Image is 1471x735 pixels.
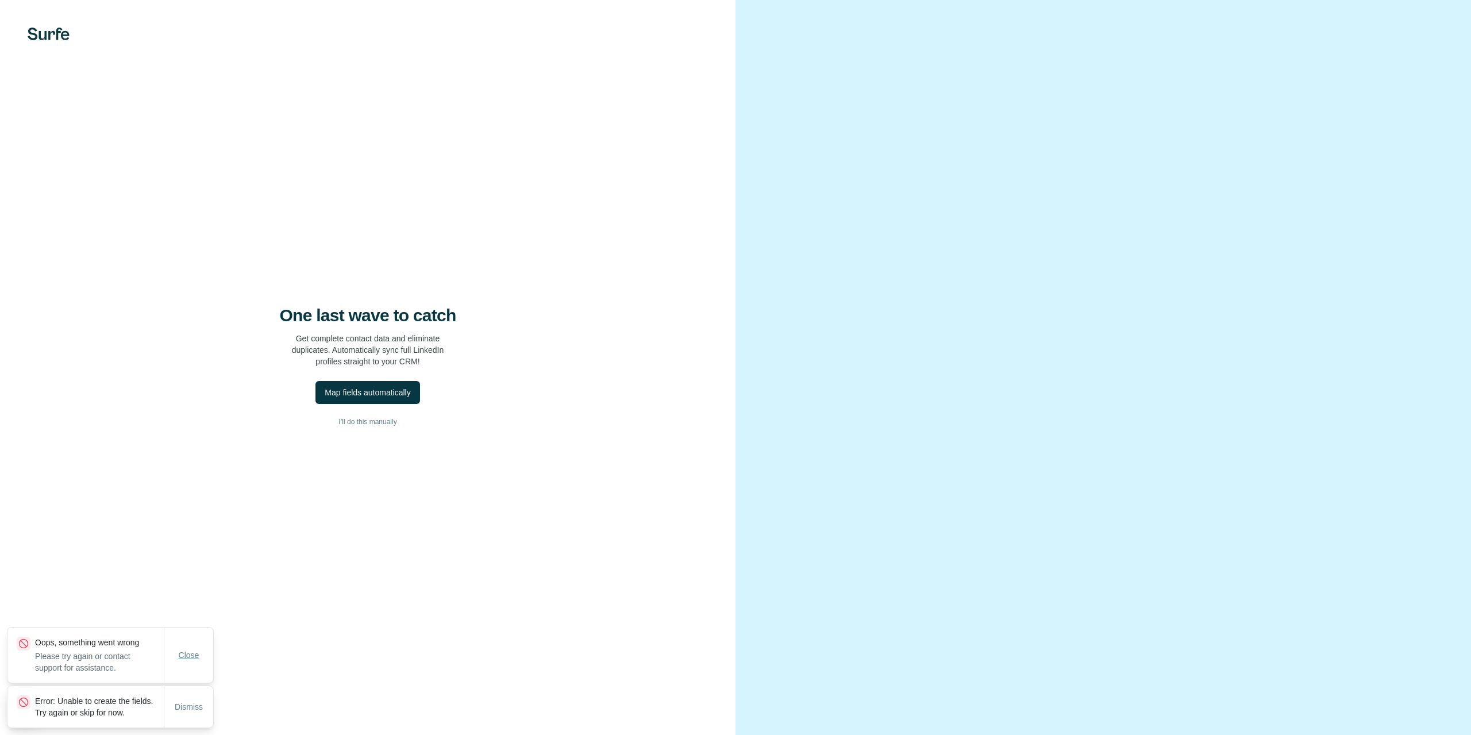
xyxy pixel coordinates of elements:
p: Please try again or contact support for assistance. [35,651,164,674]
p: Oops, something went wrong [35,637,164,648]
span: Dismiss [175,701,203,713]
img: Surfe's logo [28,28,70,40]
h4: One last wave to catch [280,305,456,326]
button: Map fields automatically [315,381,419,404]
span: I’ll do this manually [338,417,396,427]
p: Get complete contact data and eliminate duplicates. Automatically sync full LinkedIn profiles str... [292,333,444,367]
span: Close [179,649,199,661]
button: I’ll do this manually [23,413,713,430]
button: Dismiss [167,696,211,717]
p: Error: Unable to create the fields. Try again or skip for now. [35,695,164,718]
div: Map fields automatically [325,387,410,398]
button: Close [171,645,207,665]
